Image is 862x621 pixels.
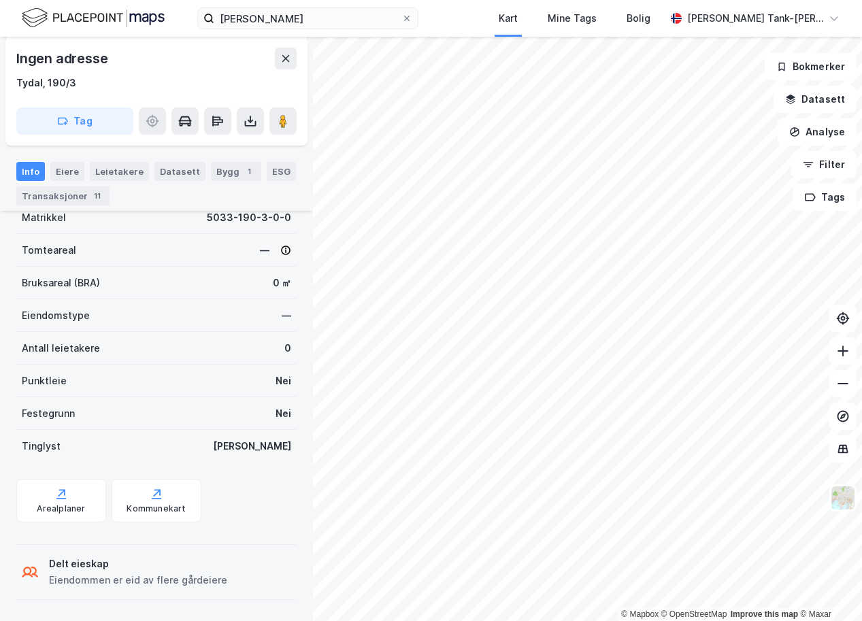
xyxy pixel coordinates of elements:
button: Tag [16,107,133,135]
div: Mine Tags [548,10,597,27]
div: Matrikkel [22,209,66,226]
div: 0 [284,340,291,356]
a: Improve this map [731,609,798,619]
button: Tags [793,184,857,211]
div: 0 ㎡ [273,275,291,291]
div: Eiendommen er eid av flere gårdeiere [49,572,227,588]
div: Bruksareal (BRA) [22,275,100,291]
div: Kommunekart [127,503,186,514]
div: Eiere [50,162,84,181]
input: Søk på adresse, matrikkel, gårdeiere, leietakere eller personer [214,8,401,29]
button: Datasett [774,86,857,113]
div: Leietakere [90,162,149,181]
div: Kontrollprogram for chat [794,556,862,621]
div: 1 [242,165,256,178]
iframe: Chat Widget [794,556,862,621]
div: Nei [276,405,291,422]
div: Tydal, 190/3 [16,75,76,91]
div: Tomteareal [22,242,76,258]
div: Tinglyst [22,438,61,454]
div: [PERSON_NAME] Tank-[PERSON_NAME] [687,10,823,27]
button: Bokmerker [765,53,857,80]
div: Nei [276,373,291,389]
div: — [260,242,291,258]
div: 5033-190-3-0-0 [207,209,291,226]
button: Filter [791,151,857,178]
div: Transaksjoner [16,186,110,205]
div: Arealplaner [37,503,85,514]
div: Punktleie [22,373,67,389]
div: Ingen adresse [16,48,110,69]
div: Delt eieskap [49,556,227,572]
div: 11 [90,189,104,203]
div: — [282,307,291,324]
button: Analyse [778,118,857,146]
a: OpenStreetMap [661,609,727,619]
div: Kart [499,10,518,27]
div: Festegrunn [22,405,75,422]
div: Bygg [211,162,261,181]
div: Info [16,162,45,181]
img: logo.f888ab2527a4732fd821a326f86c7f29.svg [22,6,165,30]
img: Z [830,485,856,511]
div: Eiendomstype [22,307,90,324]
div: Datasett [154,162,205,181]
div: ESG [267,162,296,181]
div: Bolig [627,10,650,27]
a: Mapbox [621,609,659,619]
div: Antall leietakere [22,340,100,356]
div: [PERSON_NAME] [213,438,291,454]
